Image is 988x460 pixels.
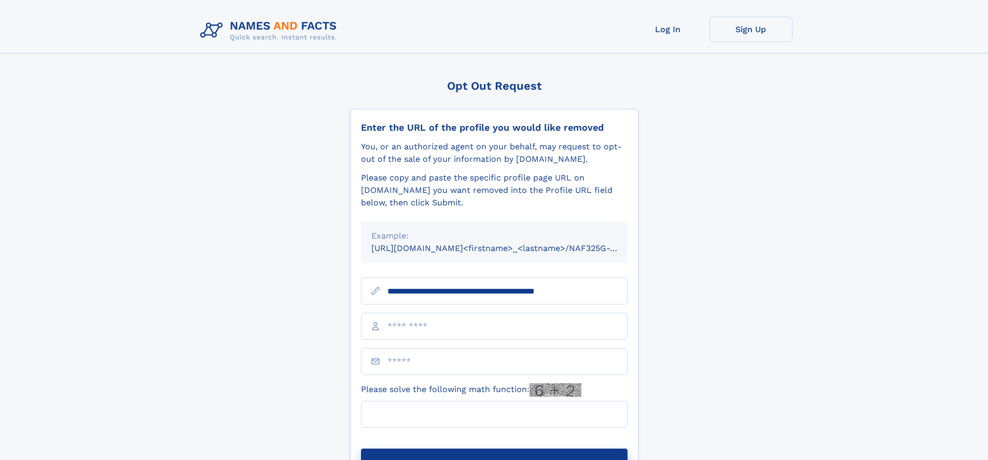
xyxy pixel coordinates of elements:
a: Sign Up [709,17,792,42]
img: Logo Names and Facts [196,17,345,45]
div: Opt Out Request [350,79,638,92]
div: Please copy and paste the specific profile page URL on [DOMAIN_NAME] you want removed into the Pr... [361,172,628,209]
div: Enter the URL of the profile you would like removed [361,122,628,133]
label: Please solve the following math function: [361,383,581,397]
div: Example: [371,230,617,242]
small: [URL][DOMAIN_NAME]<firstname>_<lastname>/NAF325G-xxxxxxxx [371,243,647,253]
div: You, or an authorized agent on your behalf, may request to opt-out of the sale of your informatio... [361,141,628,165]
a: Log In [627,17,709,42]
